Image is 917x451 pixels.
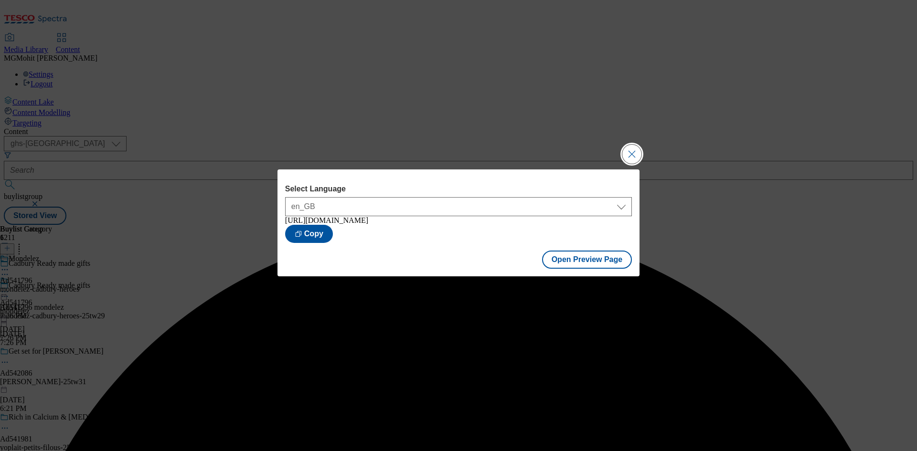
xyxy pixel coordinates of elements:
div: Modal [277,169,640,276]
div: [URL][DOMAIN_NAME] [285,216,632,225]
label: Select Language [285,185,632,193]
button: Copy [285,225,333,243]
button: Open Preview Page [542,251,632,269]
button: Close Modal [622,145,641,164]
